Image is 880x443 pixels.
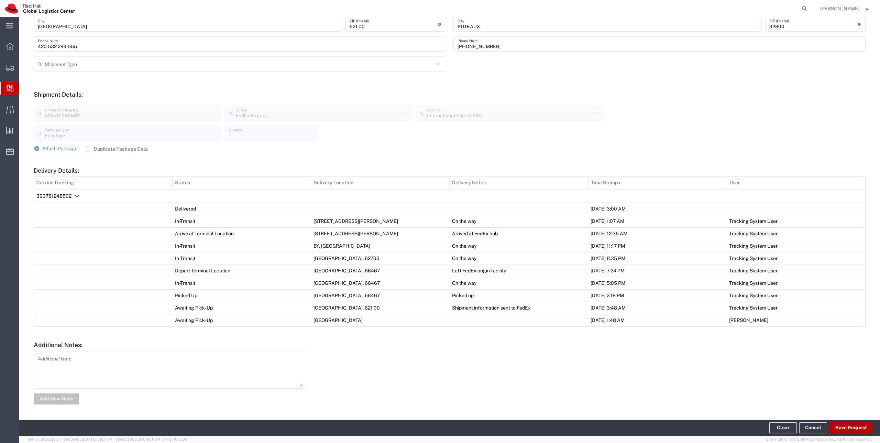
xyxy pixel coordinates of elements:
td: Left FedEx origin facility [450,264,588,277]
th: Time Stamp [588,176,727,189]
h5: Additional Notes: [34,341,866,348]
td: [STREET_ADDRESS][PERSON_NAME] [311,215,450,227]
td: [DATE] 2:18 PM [588,289,727,302]
td: [GEOGRAPHIC_DATA], 66467 [311,277,450,289]
td: In-Transit [173,215,311,227]
td: Tracking System User [727,302,865,314]
td: [DATE] 3:00 AM [588,203,727,215]
td: Arrived at FedEx hub [450,227,588,240]
td: [DATE] 7:24 PM [588,264,727,277]
td: [STREET_ADDRESS][PERSON_NAME] [311,227,450,240]
td: Arrive at Terminal Location [173,227,311,240]
th: Delivery Notes [450,176,588,189]
td: Depart Terminal Location [173,264,311,277]
td: On the way [450,277,588,289]
td: On the way [450,215,588,227]
td: On the way [450,252,588,264]
span: [DATE] 09:51:04 [84,437,112,441]
td: Tracking System User [727,240,865,252]
td: [GEOGRAPHIC_DATA], 621 00 [311,302,450,314]
span: Client: 2025.20.0-8b113f4 [115,437,187,441]
td: In-Transit [173,252,311,264]
th: Carrier Tracking [34,176,173,189]
td: Tracking System User [727,252,865,264]
td: In-Transit [173,240,311,252]
td: Tracking System User [727,227,865,240]
td: [GEOGRAPHIC_DATA] [311,314,450,326]
td: In-Transit [173,277,311,289]
span: Copyright © [DATE]-[DATE] Agistix Inc., All Rights Reserved [766,436,872,442]
td: Awaiting Pick-Up [173,302,311,314]
label: Duplicate Package Data [85,146,148,152]
td: [DATE] 5:05 PM [588,277,727,289]
td: Picked up [450,289,588,302]
button: Clear [769,422,797,433]
th: User [727,176,865,189]
td: [GEOGRAPHIC_DATA], 66467 [311,289,450,302]
td: Tracking System User [727,277,865,289]
th: Status [173,176,311,189]
td: [DATE] 1:07 AM [588,215,727,227]
td: Delivered [173,203,311,215]
td: [GEOGRAPHIC_DATA], 62700 [311,252,450,264]
td: Awaiting Pick-Up [173,314,311,326]
td: Tracking System User [727,289,865,302]
button: Save Request [829,422,873,433]
table: Delivery Details: [34,176,866,327]
td: BY, [GEOGRAPHIC_DATA] [311,240,450,252]
td: Tracking System User [727,264,865,277]
td: Tracking System User [727,215,865,227]
td: On the way [450,240,588,252]
td: [PERSON_NAME] [727,314,865,326]
h5: Shipment Details: [34,91,866,98]
td: [DATE] 11:17 PM [588,240,727,252]
span: [DATE] 10:16:38 [161,437,187,441]
td: [DATE] 8:35 PM [588,252,727,264]
h5: Delivery Details: [34,167,866,174]
span: Irene Tirozzi [820,5,859,12]
a: Cancel [799,422,827,433]
span: 393781248502 [36,193,71,198]
td: Picked Up [173,289,311,302]
td: [GEOGRAPHIC_DATA], 66467 [311,264,450,277]
td: [DATE] 3:48 AM [588,302,727,314]
td: [DATE] 1:48 AM [588,314,727,326]
span: Attach Package [42,146,78,151]
img: logo [5,3,75,14]
th: Delivery Location [311,176,450,189]
span: Server: 2025.20.0-710e05ee653 [27,437,112,441]
button: [PERSON_NAME] [820,4,871,13]
td: [DATE] 12:35 AM [588,227,727,240]
td: Shipment information sent to FedEx [450,302,588,314]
